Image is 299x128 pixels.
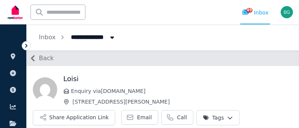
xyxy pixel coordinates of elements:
[196,110,240,125] button: Tags
[33,77,57,102] img: Loisi
[39,34,56,41] a: Inbox
[203,114,224,122] span: Tags
[39,54,54,63] span: Back
[71,87,293,95] span: Enquiry via [DOMAIN_NAME]
[137,114,152,121] span: Email
[161,110,193,125] a: Call
[281,6,293,18] img: Ben Gibson
[33,110,115,125] button: Share Application Link
[177,114,187,121] span: Call
[246,8,252,13] span: 49
[242,9,268,16] div: Inbox
[27,52,54,64] button: Back
[6,3,24,22] img: RentBetter
[72,98,293,106] span: [STREET_ADDRESS][PERSON_NAME]
[63,74,293,84] h1: Loisi
[27,24,128,50] nav: Breadcrumb
[121,110,158,125] a: Email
